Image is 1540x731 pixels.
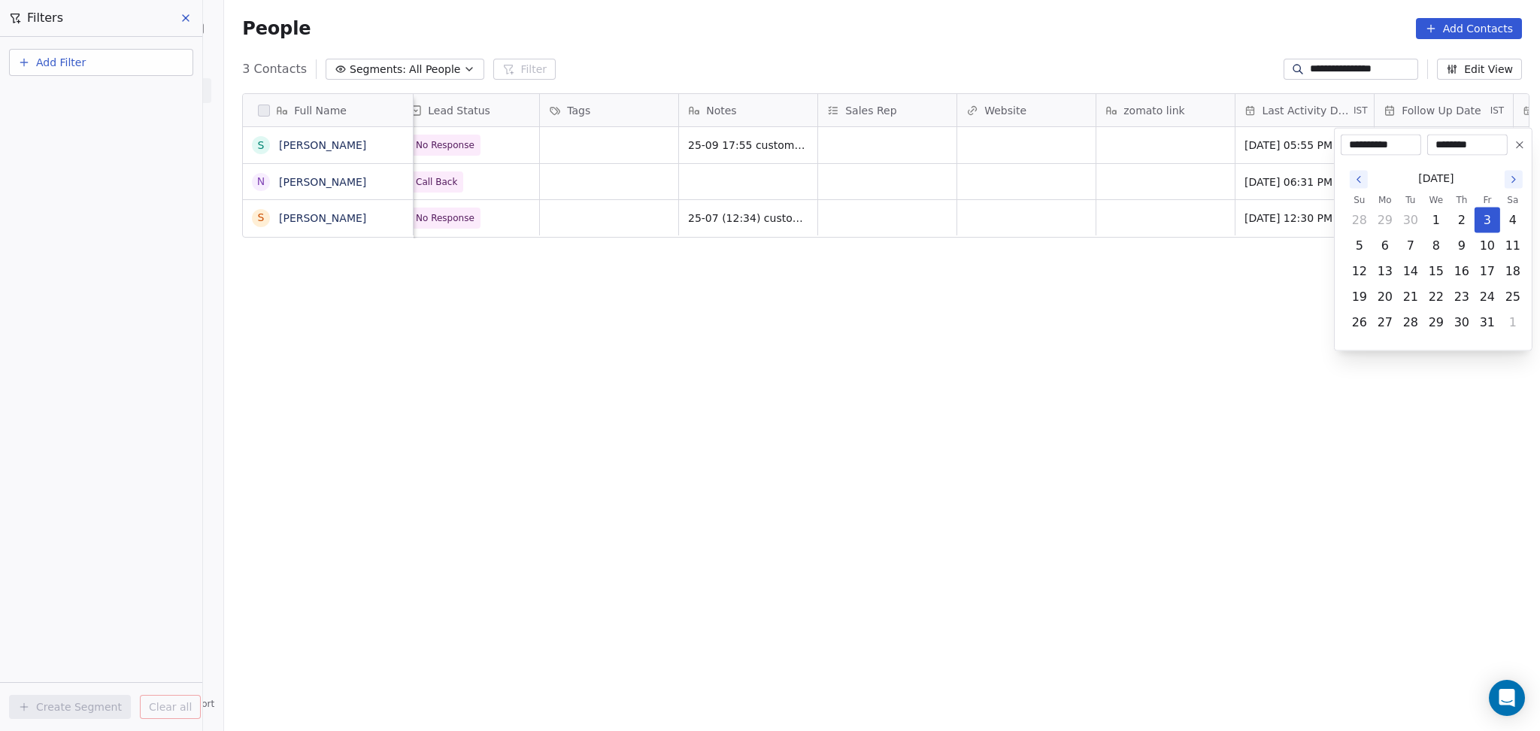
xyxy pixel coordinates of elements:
button: Tuesday, October 21st, 2025 [1399,285,1423,309]
button: Saturday, October 18th, 2025 [1501,259,1525,284]
button: Friday, October 24th, 2025 [1475,285,1499,309]
button: Sunday, October 12th, 2025 [1347,259,1372,284]
th: Monday [1372,193,1398,208]
button: Thursday, October 16th, 2025 [1450,259,1474,284]
button: Wednesday, October 1st, 2025 [1424,208,1448,232]
button: Saturday, November 1st, 2025 [1501,311,1525,335]
button: Saturday, October 4th, 2025 [1501,208,1525,232]
button: Thursday, October 30th, 2025 [1450,311,1474,335]
button: Monday, October 27th, 2025 [1373,311,1397,335]
th: Thursday [1449,193,1475,208]
button: Monday, September 29th, 2025 [1373,208,1397,232]
button: Go to the Next Month [1505,171,1523,189]
button: Tuesday, September 30th, 2025 [1399,208,1423,232]
th: Wednesday [1423,193,1449,208]
th: Friday [1475,193,1500,208]
button: Tuesday, October 7th, 2025 [1399,234,1423,258]
button: Sunday, October 5th, 2025 [1347,234,1372,258]
th: Saturday [1500,193,1526,208]
button: Friday, October 31st, 2025 [1475,311,1499,335]
button: Thursday, October 9th, 2025 [1450,234,1474,258]
button: Wednesday, October 15th, 2025 [1424,259,1448,284]
button: Tuesday, October 14th, 2025 [1399,259,1423,284]
button: Saturday, October 11th, 2025 [1501,234,1525,258]
button: Go to the Previous Month [1350,171,1368,189]
button: Thursday, October 2nd, 2025 [1450,208,1474,232]
button: Monday, October 6th, 2025 [1373,234,1397,258]
th: Sunday [1347,193,1372,208]
button: Friday, October 10th, 2025 [1475,234,1499,258]
button: Friday, October 3rd, 2025, selected [1475,208,1499,232]
table: October 2025 [1347,193,1526,335]
button: Friday, October 17th, 2025 [1475,259,1499,284]
th: Tuesday [1398,193,1423,208]
button: Wednesday, October 29th, 2025 [1424,311,1448,335]
button: Sunday, October 19th, 2025 [1347,285,1372,309]
button: Sunday, October 26th, 2025 [1347,311,1372,335]
button: Thursday, October 23rd, 2025 [1450,285,1474,309]
button: Monday, October 13th, 2025 [1373,259,1397,284]
span: [DATE] [1418,171,1454,187]
button: Sunday, September 28th, 2025 [1347,208,1372,232]
button: Wednesday, October 8th, 2025 [1424,234,1448,258]
button: Saturday, October 25th, 2025 [1501,285,1525,309]
button: Monday, October 20th, 2025 [1373,285,1397,309]
button: Tuesday, October 28th, 2025 [1399,311,1423,335]
button: Wednesday, October 22nd, 2025 [1424,285,1448,309]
